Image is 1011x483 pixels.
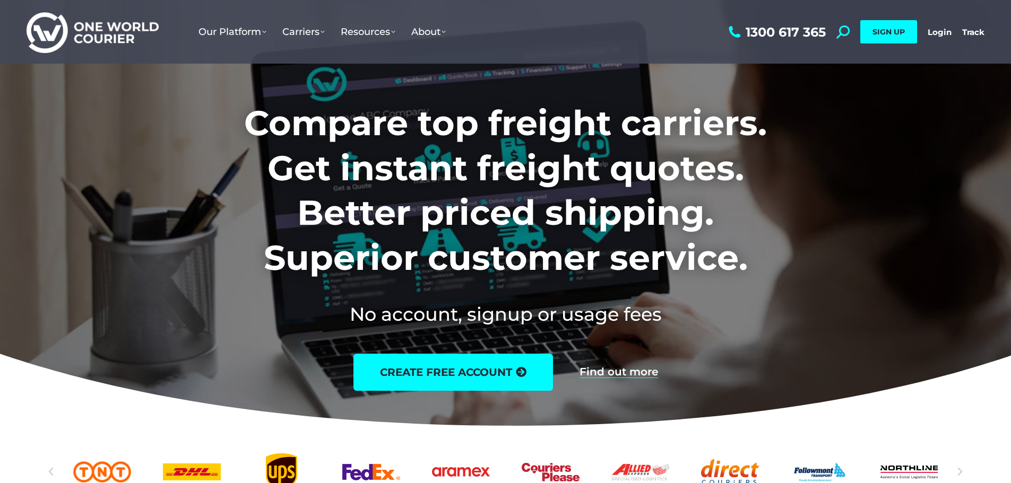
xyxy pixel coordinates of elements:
a: Carriers [274,15,333,48]
a: Track [962,27,984,37]
a: create free account [353,354,553,391]
a: About [403,15,454,48]
span: SIGN UP [872,27,905,37]
span: Carriers [282,26,325,38]
span: Our Platform [198,26,266,38]
a: 1300 617 365 [726,25,826,39]
span: About [411,26,446,38]
h1: Compare top freight carriers. Get instant freight quotes. Better priced shipping. Superior custom... [174,101,837,280]
a: Find out more [580,366,658,378]
img: One World Courier [27,11,159,54]
a: Login [928,27,952,37]
a: Resources [333,15,403,48]
a: SIGN UP [860,20,917,43]
a: Our Platform [191,15,274,48]
span: Resources [341,26,395,38]
h2: No account, signup or usage fees [174,301,837,327]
